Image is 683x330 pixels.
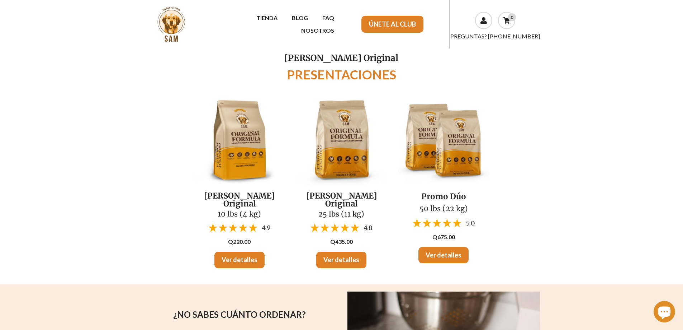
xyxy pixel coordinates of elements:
[296,95,387,186] img: mockupfinales-01.jpeg
[194,210,285,218] h2: 10 lbs (4 kg)
[508,13,516,21] div: 0
[153,6,190,43] img: sam.png
[143,67,540,82] h1: PRESENTACIONES
[143,310,336,320] h2: ¿NO SABES CUÁNTO ORDENAR?
[194,192,285,208] h2: [PERSON_NAME] Original
[398,233,489,241] p: Q675.00
[316,252,366,268] a: Ver detalles
[398,192,489,201] h2: Promo Dúo
[398,204,489,213] h2: 50 lbs (22 kg)
[364,224,372,232] span: 4.8
[450,33,540,39] a: PREGUNTAS? [PHONE_NUMBER]
[651,301,677,324] inbox-online-store-chat: Chat de la tienda online Shopify
[294,24,341,37] a: NOSOTROS
[214,252,265,268] a: Ver detalles
[361,16,423,33] a: ÚNETE AL CLUB
[466,219,474,227] span: 5.0
[262,224,270,232] span: 4.9
[296,210,387,218] h2: 25 lbs (11 kg)
[194,95,285,186] img: mockupfinales-02.jpeg
[143,52,540,64] p: [PERSON_NAME] Original
[498,12,515,29] a: 0
[249,11,285,24] a: TIENDA
[315,11,341,24] a: FAQ
[398,95,489,186] img: mockupfinalss.jpeg
[310,223,372,232] a: 4.8
[285,11,315,24] a: BLOG
[194,238,285,246] p: Q220.00
[209,223,270,232] a: 4.9
[296,192,387,208] h2: [PERSON_NAME] Original
[418,247,469,264] a: Ver detalles
[296,238,387,246] p: Q435.00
